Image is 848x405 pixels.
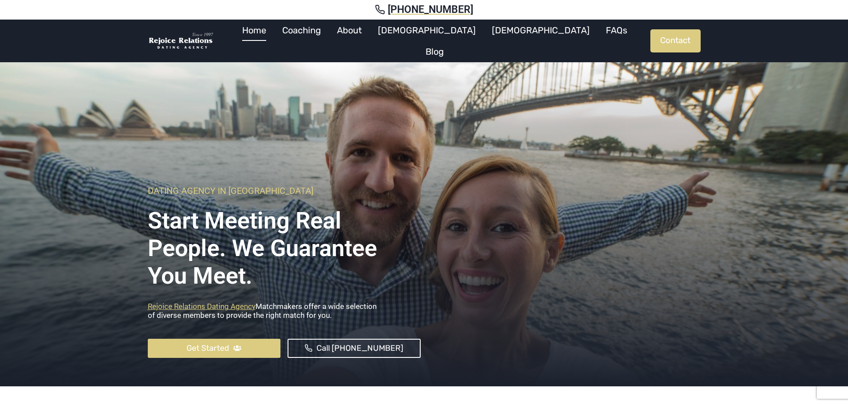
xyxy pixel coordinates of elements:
[11,4,837,16] a: [PHONE_NUMBER]
[388,4,473,16] span: [PHONE_NUMBER]
[288,339,421,358] a: Call [PHONE_NUMBER]
[650,29,701,52] a: Contact
[598,20,635,41] a: FAQs
[187,342,229,355] span: Get Started
[316,342,403,355] span: Call [PHONE_NUMBER]
[148,339,281,358] a: Get Started
[148,185,421,196] h6: Dating Agency In [GEOGRAPHIC_DATA]
[329,20,370,41] a: About
[484,20,598,41] a: [DEMOGRAPHIC_DATA]
[370,20,484,41] a: [DEMOGRAPHIC_DATA]
[219,20,650,62] nav: Primary Navigation
[148,32,215,50] img: Rejoice Relations
[418,41,452,62] a: Blog
[234,20,274,41] a: Home
[148,200,421,290] h1: Start Meeting Real People. We Guarantee you meet.
[274,20,329,41] a: Coaching
[148,302,256,311] a: Rejoice Relations Dating Agency
[148,302,421,325] p: Matchmakers offer a wide selection of diverse members to provide the right match for you.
